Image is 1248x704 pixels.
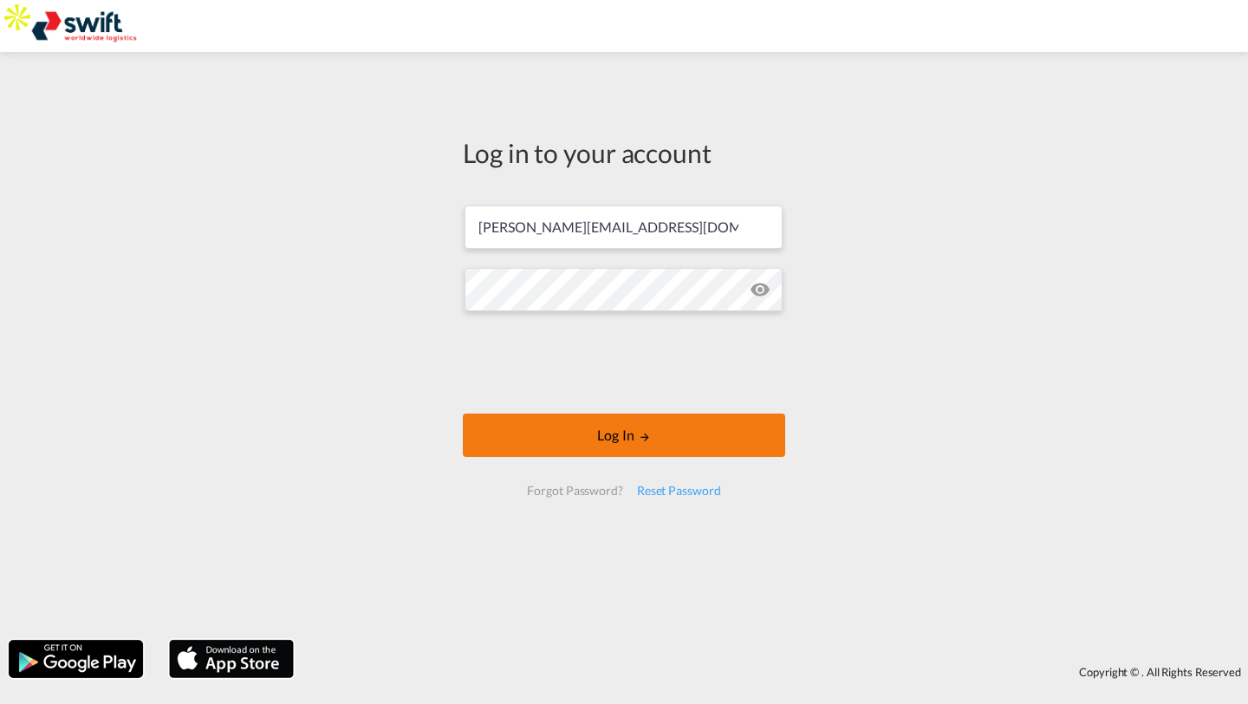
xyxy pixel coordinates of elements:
[463,134,785,171] div: Log in to your account
[520,475,629,506] div: Forgot Password?
[630,475,728,506] div: Reset Password
[167,638,296,680] img: apple.png
[465,205,783,249] input: Enter email/phone number
[750,279,770,300] md-icon: icon-eye-off
[492,329,756,396] iframe: reCAPTCHA
[302,657,1248,687] div: Copyright © . All Rights Reserved
[463,414,785,457] button: LOGIN
[7,638,145,680] img: google.png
